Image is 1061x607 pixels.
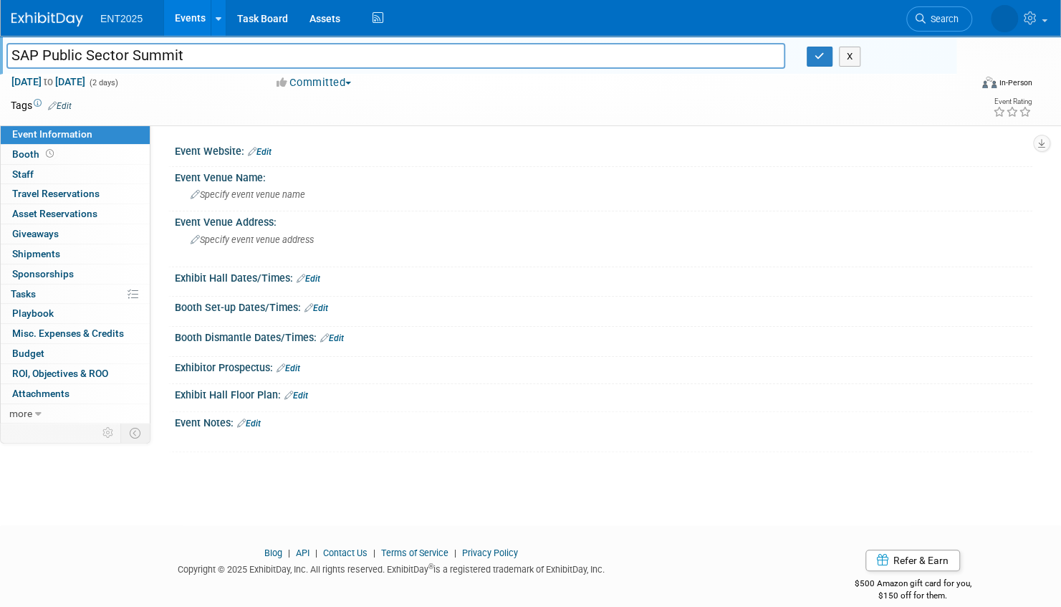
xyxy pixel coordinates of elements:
img: Rose Bodin [991,5,1018,32]
span: | [312,548,321,558]
a: API [296,548,309,558]
div: In-Person [999,77,1032,88]
span: Playbook [12,307,54,319]
span: | [451,548,460,558]
span: | [370,548,379,558]
a: Contact Us [323,548,368,558]
a: Booth [1,145,150,164]
a: Edit [304,303,328,313]
div: Booth Dismantle Dates/Times: [175,327,1032,345]
div: Event Website: [175,140,1032,159]
a: Edit [48,101,72,111]
a: Asset Reservations [1,204,150,224]
div: Exhibitor Prospectus: [175,357,1032,376]
a: Event Information [1,125,150,144]
div: Copyright © 2025 ExhibitDay, Inc. All rights reserved. ExhibitDay is a registered trademark of Ex... [11,560,772,576]
a: Search [906,6,972,32]
div: Event Rating [993,98,1032,105]
span: Giveaways [12,228,59,239]
a: Tasks [1,285,150,304]
span: Staff [12,168,34,180]
div: Booth Set-up Dates/Times: [175,297,1032,315]
span: ROI, Objectives & ROO [12,368,108,379]
span: Misc. Expenses & Credits [12,328,124,339]
span: Specify event venue name [191,189,305,200]
a: Misc. Expenses & Credits [1,324,150,343]
span: | [284,548,294,558]
td: Toggle Event Tabs [121,424,150,442]
div: Exhibit Hall Dates/Times: [175,267,1032,286]
td: Tags [11,98,72,113]
a: Staff [1,165,150,184]
span: Booth [12,148,57,160]
a: Edit [248,147,272,157]
a: Travel Reservations [1,184,150,204]
a: Refer & Earn [865,550,960,571]
a: Edit [237,419,261,429]
span: Booth not reserved yet [43,148,57,159]
div: Event Venue Address: [175,211,1032,229]
a: Edit [297,274,320,284]
span: ENT2025 [100,13,143,24]
div: $500 Amazon gift card for you, [793,568,1032,601]
span: Search [926,14,959,24]
a: Shipments [1,244,150,264]
button: Committed [272,75,357,90]
div: Event Venue Name: [175,167,1032,185]
button: X [839,47,861,67]
span: Attachments [12,388,69,399]
span: Shipments [12,248,60,259]
span: Specify event venue address [191,234,314,245]
img: ExhibitDay [11,12,83,27]
a: Giveaways [1,224,150,244]
a: Edit [284,391,308,401]
img: Format-Inperson.png [982,77,997,88]
a: Budget [1,344,150,363]
div: Event Notes: [175,412,1032,431]
div: $150 off for them. [793,590,1032,602]
span: (2 days) [88,78,118,87]
span: Event Information [12,128,92,140]
a: more [1,404,150,424]
a: ROI, Objectives & ROO [1,364,150,383]
a: Attachments [1,384,150,403]
span: to [42,76,55,87]
span: Budget [12,348,44,359]
div: Exhibit Hall Floor Plan: [175,384,1032,403]
span: Sponsorships [12,268,74,279]
span: [DATE] [DATE] [11,75,86,88]
a: Playbook [1,304,150,323]
a: Sponsorships [1,264,150,284]
a: Terms of Service [381,548,448,558]
a: Edit [277,363,300,373]
span: Tasks [11,288,36,300]
span: more [9,408,32,419]
div: Event Format [880,75,1032,96]
a: Blog [264,548,282,558]
td: Personalize Event Tab Strip [96,424,121,442]
a: Edit [320,333,344,343]
span: Travel Reservations [12,188,100,199]
a: Privacy Policy [462,548,518,558]
sup: ® [428,563,433,570]
span: Asset Reservations [12,208,97,219]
